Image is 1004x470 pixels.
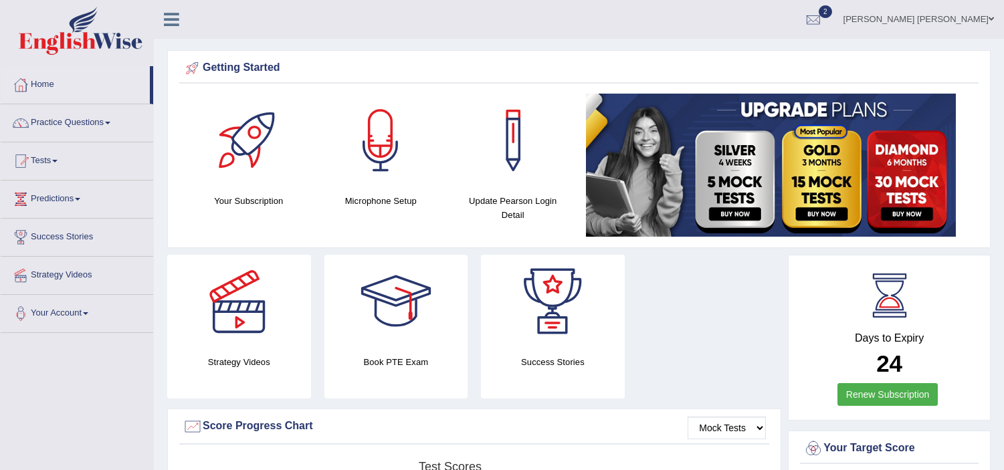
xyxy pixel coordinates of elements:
h4: Success Stories [481,355,625,369]
h4: Strategy Videos [167,355,311,369]
a: Success Stories [1,219,153,252]
div: Score Progress Chart [183,417,766,437]
div: Getting Started [183,58,975,78]
a: Renew Subscription [837,383,938,406]
a: Strategy Videos [1,257,153,290]
h4: Days to Expiry [803,332,975,344]
a: Your Account [1,295,153,328]
img: small5.jpg [586,94,956,237]
b: 24 [876,350,902,376]
a: Predictions [1,181,153,214]
h4: Microphone Setup [322,194,441,208]
a: Tests [1,142,153,176]
a: Home [1,66,150,100]
h4: Update Pearson Login Detail [454,194,573,222]
div: Your Target Score [803,439,975,459]
a: Practice Questions [1,104,153,138]
h4: Your Subscription [189,194,308,208]
h4: Book PTE Exam [324,355,468,369]
span: 2 [819,5,832,18]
